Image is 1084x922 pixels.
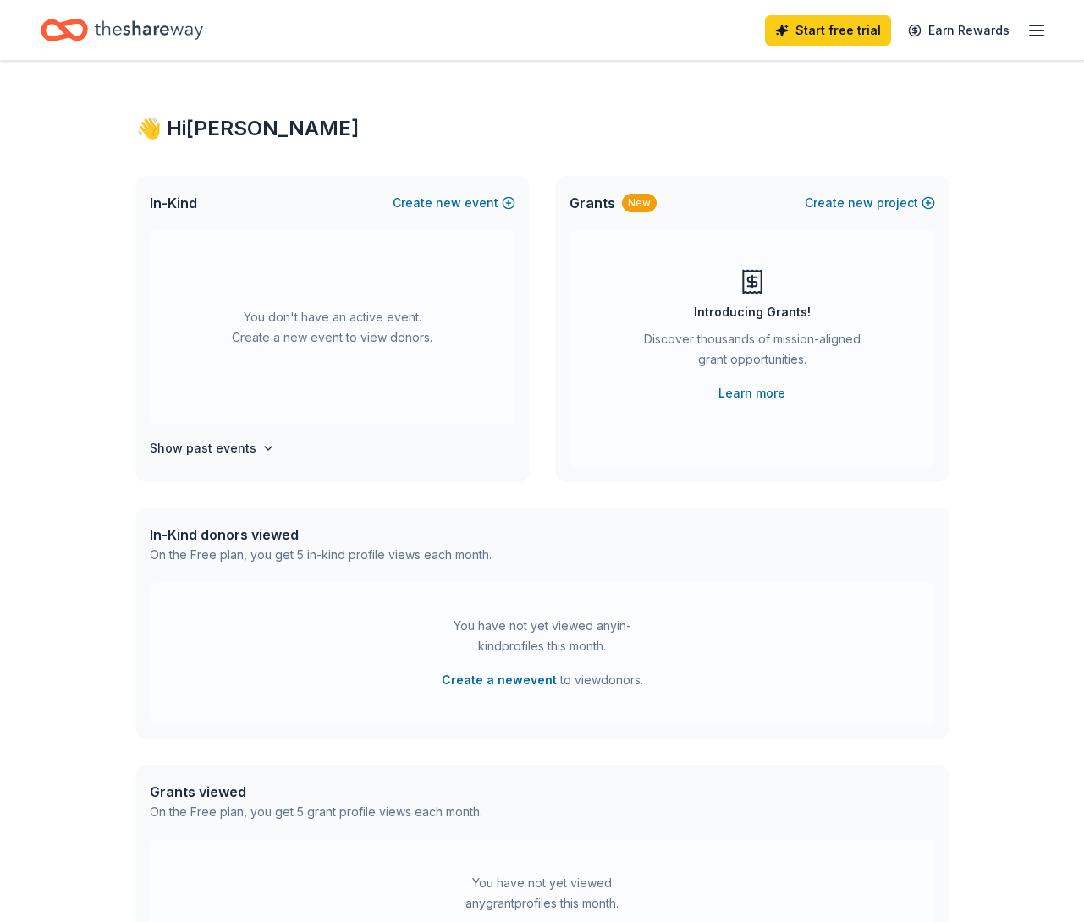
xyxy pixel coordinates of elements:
[765,15,891,46] a: Start free trial
[150,782,482,802] div: Grants viewed
[150,193,197,213] span: In-Kind
[622,194,657,212] div: New
[694,302,811,322] div: Introducing Grants!
[393,193,515,213] button: Createnewevent
[150,545,492,565] div: On the Free plan, you get 5 in-kind profile views each month.
[637,329,867,376] div: Discover thousands of mission-aligned grant opportunities.
[41,10,203,50] a: Home
[437,616,648,656] div: You have not yet viewed any in-kind profiles this month.
[718,383,785,403] a: Learn more
[150,438,256,458] h4: Show past events
[442,670,557,690] button: Create a newevent
[150,230,515,425] div: You don't have an active event. Create a new event to view donors.
[442,670,643,690] span: to view donors .
[570,193,615,213] span: Grants
[436,193,461,213] span: new
[898,15,1020,46] a: Earn Rewards
[150,802,482,822] div: On the Free plan, you get 5 grant profile views each month.
[805,193,935,213] button: Createnewproject
[150,524,492,545] div: In-Kind donors viewed
[848,193,873,213] span: new
[136,115,949,142] div: 👋 Hi [PERSON_NAME]
[437,873,648,914] div: You have not yet viewed any grant profiles this month.
[150,438,275,458] button: Show past events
